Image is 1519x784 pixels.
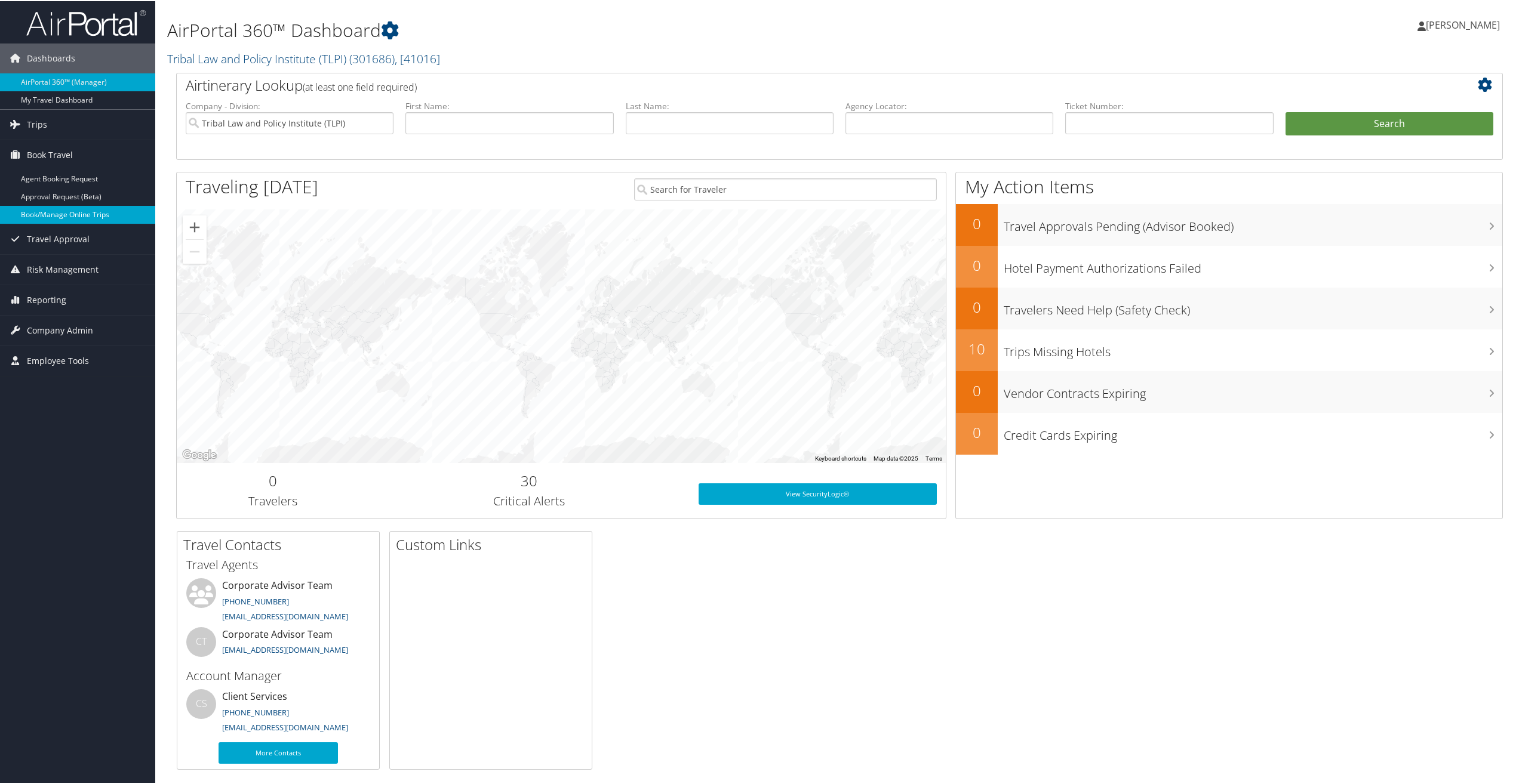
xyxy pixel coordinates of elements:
[180,446,219,462] img: Google
[1004,337,1502,359] h3: Trips Missing Hotels
[180,626,376,665] li: Corporate Advisor Team
[27,254,99,283] span: Risk Management
[27,139,73,169] span: Book Travel
[1004,211,1502,234] h3: Travel Approvals Pending (Advisor Booked)
[699,482,937,504] a: View SecurityLogic®
[1004,378,1502,401] h3: Vendor Contracts Expiring
[956,338,998,358] h2: 10
[956,328,1502,370] a: 10Trips Missing Hotels
[222,610,348,621] a: [EMAIL_ADDRESS][DOMAIN_NAME]
[27,223,90,253] span: Travel Approval
[183,214,207,238] button: Zoom in
[186,626,216,656] div: CT
[180,577,376,626] li: Corporate Advisor Team
[303,79,417,92] span: (at least one field required)
[222,643,348,654] a: [EMAIL_ADDRESS][DOMAIN_NAME]
[183,533,379,554] h2: Travel Contacts
[167,50,440,66] a: Tribal Law and Policy Institute (TLPI)
[186,492,360,508] h3: Travelers
[925,454,942,461] a: Terms (opens in new tab)
[222,706,289,717] a: [PHONE_NUMBER]
[186,74,1383,94] h2: Airtinerary Lookup
[378,470,681,490] h2: 30
[1004,295,1502,317] h3: Travelers Need Help (Safety Check)
[27,284,66,314] span: Reporting
[396,533,592,554] h2: Custom Links
[378,492,681,508] h3: Critical Alerts
[27,345,89,375] span: Employee Tools
[1004,420,1502,443] h3: Credit Cards Expiring
[956,245,1502,286] a: 0Hotel Payment Authorizations Failed
[874,454,918,461] span: Map data ©2025
[27,42,75,72] span: Dashboards
[956,412,1502,453] a: 0Credit Cards Expiring
[1065,99,1273,111] label: Ticket Number:
[1286,111,1493,135] button: Search
[26,8,146,36] img: airportal-logo.png
[186,470,360,490] h2: 0
[27,109,47,138] span: Trips
[349,50,395,66] span: ( 301686 )
[845,99,1053,111] label: Agency Locator:
[956,370,1502,412] a: 0Vendor Contracts Expiring
[1004,253,1502,276] h3: Hotel Payment Authorizations Failed
[1426,17,1500,30] span: [PERSON_NAME]
[180,688,376,737] li: Client Services
[956,379,998,400] h2: 0
[186,688,216,718] div: CS
[180,446,219,462] a: Open this area in Google Maps (opens a new window)
[956,296,998,316] h2: 0
[956,212,998,233] h2: 0
[167,17,1063,42] h1: AirPortal 360™ Dashboard
[626,99,834,111] label: Last Name:
[956,173,1502,198] h1: My Action Items
[27,314,93,344] span: Company Admin
[1417,6,1512,42] a: [PERSON_NAME]
[186,666,370,683] h3: Account Manager
[815,453,866,462] button: Keyboard shortcuts
[186,555,370,572] h3: Travel Agents
[956,421,998,442] h2: 0
[956,286,1502,328] a: 0Travelers Need Help (Safety Check)
[956,254,998,274] h2: 0
[219,741,338,763] a: More Contacts
[634,177,937,199] input: Search for Traveler
[956,203,1502,245] a: 0Travel Approvals Pending (Advisor Booked)
[222,595,289,606] a: [PHONE_NUMBER]
[186,173,318,198] h1: Traveling [DATE]
[395,50,440,66] span: , [ 41016 ]
[186,99,393,111] label: Company - Division:
[183,239,207,263] button: Zoom out
[222,721,348,731] a: [EMAIL_ADDRESS][DOMAIN_NAME]
[405,99,613,111] label: First Name:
